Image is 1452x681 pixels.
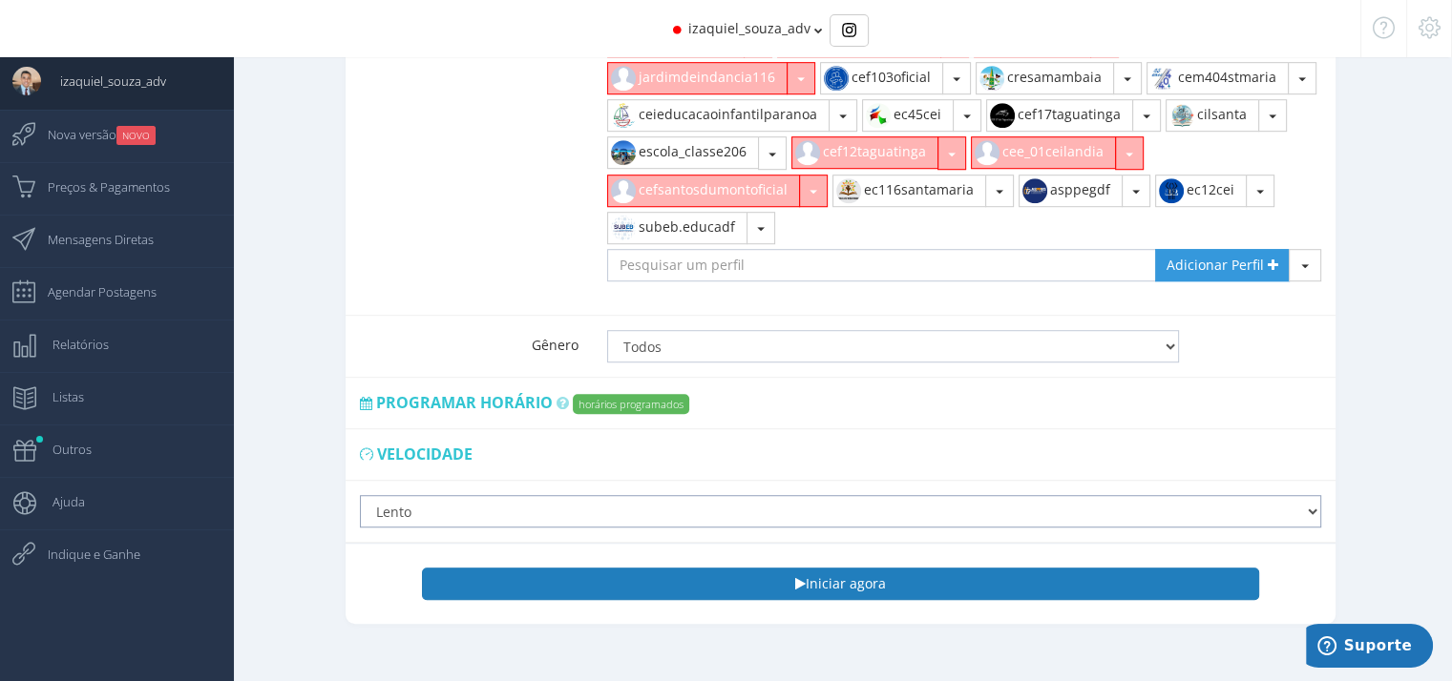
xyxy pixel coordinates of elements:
[1155,175,1247,207] button: ec12cei
[607,99,830,132] button: ceieducacaoinfantilparanoa
[1156,175,1187,206] img: 213798498_985291092205101_7281218760306030691_n.jpg
[116,126,156,145] small: NOVO
[608,63,639,93] img: default_instagram_user.jpg
[1147,63,1178,93] img: 431379433_2541979782647145_7545944288479102271_n.jpg
[971,136,1116,169] button: cee_01ceilandia
[29,530,140,578] span: Indique e Ganhe
[33,373,84,421] span: Listas
[33,320,109,368] span: Relatórios
[29,268,157,316] span: Agendar Postagens
[33,478,85,526] span: Ajuda
[833,175,864,206] img: 124017945_1280166928996465_4241948577890981220_n.jpg
[607,212,747,244] button: subeb.educadf
[1306,624,1433,671] iframe: Abre um widget para que você possa encontrar mais informações
[1167,100,1197,131] img: 275593282_681589399791553_5358763931676017280_n.jpg
[862,99,954,132] button: ec45cei
[1019,175,1123,207] button: asppegdf
[608,100,639,131] img: 515207364_18068357240285543_7889845696411854965_n.jpg
[607,249,1156,281] input: Pesquisar um perfil
[608,213,639,243] img: 52159158_1359446160861887_3444188790682288128_n.jpg
[573,394,689,414] label: horários programados
[830,14,869,47] div: Basic example
[608,175,639,206] img: default_instagram_user.jpg
[1166,99,1259,132] button: cilsanta
[608,137,639,168] img: 312983200_632383361762297_3061983296111737435_n.jpg
[29,111,156,158] span: Nova versão
[976,62,1114,94] button: cresamambaia
[821,63,852,93] img: 330804739_132577419724564_8459179595632286020_n.jpg
[842,23,856,37] img: Instagram_simple_icon.svg
[607,136,759,169] button: escola_classe206
[987,100,1018,131] img: 282992908_737263920741137_6577853860805052214_n.jpg
[377,444,473,464] span: Velocidade
[29,216,154,263] span: Mensagens Diretas
[607,175,800,207] button: cefsantosdumontoficial
[832,175,986,207] button: ec116santamaria
[346,317,593,355] label: Gênero
[29,163,170,211] span: Preços & Pagamentos
[1155,249,1290,281] a: Adicionar Perfil
[863,100,894,131] img: 282104621_421194099823332_6321962803504121575_n.jpg
[376,392,553,413] span: Programar horário
[607,62,788,94] button: jardimdeindancia116
[41,57,166,105] span: izaquiel_souza_adv
[422,567,1260,600] button: Iniciar agora
[972,137,1002,168] img: default_instagram_user.jpg
[986,99,1133,132] button: cef17taguatinga
[1167,256,1264,274] span: Adicionar Perfil
[688,19,810,37] span: izaquiel_souza_adv
[820,62,943,94] button: cef103oficial
[33,425,92,473] span: Outros
[792,137,823,168] img: default_instagram_user.jpg
[12,67,41,95] img: User Image
[1020,175,1050,206] img: 448480505_981114573647301_4056383751678492038_n.jpg
[791,136,938,169] button: cef12taguatinga
[1147,62,1289,94] button: cem404stmaria
[977,63,1007,93] img: 101651897_566965480671378_4717148936085700608_n.jpg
